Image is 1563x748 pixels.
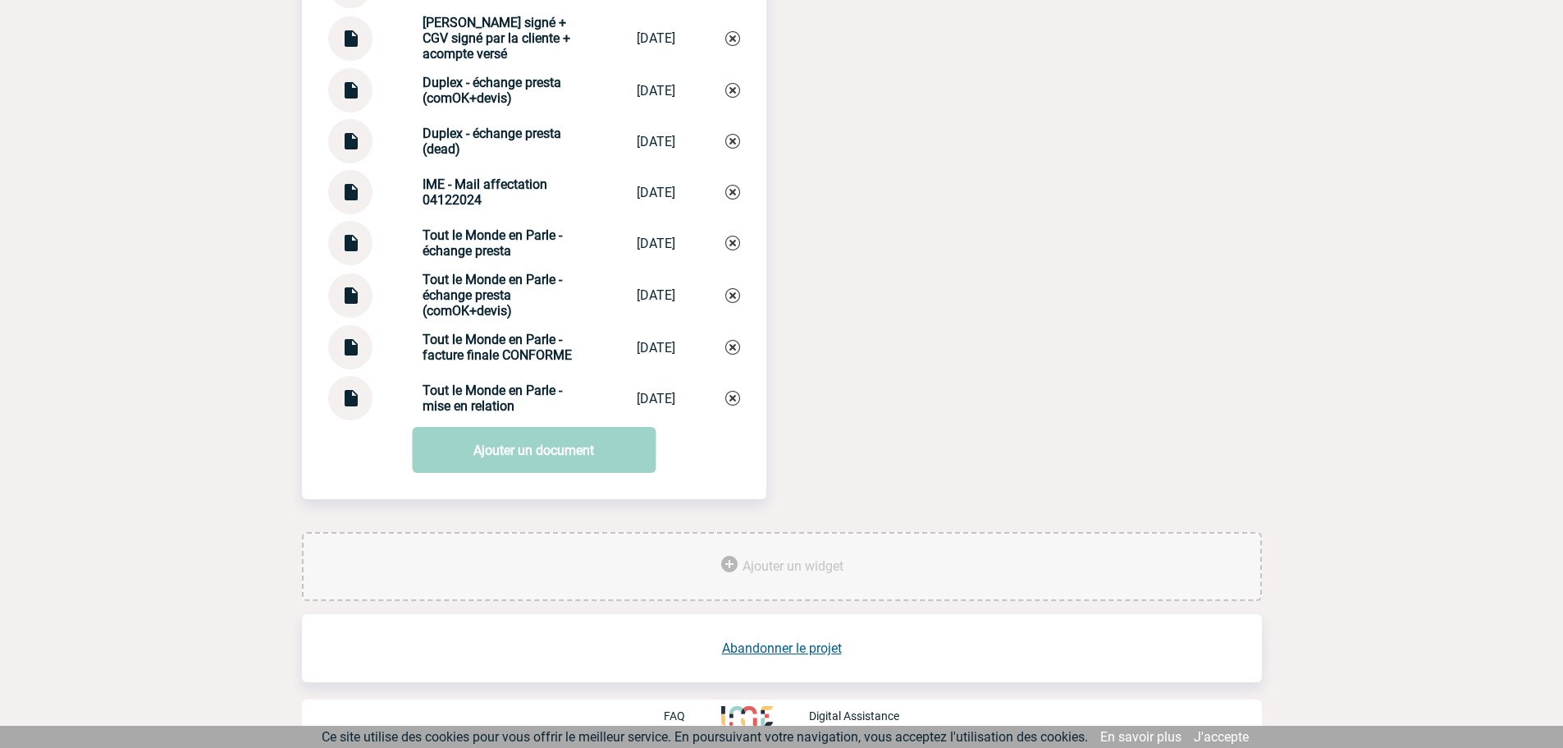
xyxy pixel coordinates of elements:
[412,427,656,473] a: Ajouter un document
[725,31,740,46] img: Supprimer
[725,185,740,200] img: Supprimer
[322,729,1088,745] span: Ce site utilise des cookies pour vous offrir le meilleur service. En poursuivant votre navigation...
[423,75,561,106] strong: Duplex - échange presta (comOK+devis)
[725,288,740,303] img: Supprimer
[722,640,842,656] a: Abandonner le projet
[725,391,740,406] img: Supprimer
[637,83,675,99] div: [DATE]
[1100,729,1181,745] a: En savoir plus
[637,30,675,46] div: [DATE]
[302,532,1262,601] div: Ajouter des outils d'aide à la gestion de votre événement
[637,340,675,356] div: [DATE]
[423,227,562,259] strong: Tout le Monde en Parle - échange presta
[423,126,561,157] strong: Duplex - échange presta (dead)
[1194,729,1249,745] a: J'accepte
[423,332,572,363] strong: Tout le Monde en Parle - facture finale CONFORME
[423,15,570,62] strong: [PERSON_NAME] signé + CGV signé par la cliente + acompte versé
[664,708,721,723] a: FAQ
[809,709,899,723] p: Digital Assistance
[725,340,740,355] img: Supprimer
[725,83,740,98] img: Supprimer
[721,706,772,726] img: http://www.idealmeetingsevents.fr/
[423,177,547,208] strong: IME - Mail affectation 04122024
[423,383,562,414] strong: Tout le Monde en Parle - mise en relation
[664,709,685,723] p: FAQ
[637,185,675,200] div: [DATE]
[637,134,675,149] div: [DATE]
[637,236,675,251] div: [DATE]
[743,558,843,574] span: Ajouter un widget
[423,272,562,319] strong: Tout le Monde en Parle - échange presta (comOK+devis)
[725,134,740,149] img: Supprimer
[725,236,740,250] img: Supprimer
[637,391,675,406] div: [DATE]
[637,287,675,303] div: [DATE]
